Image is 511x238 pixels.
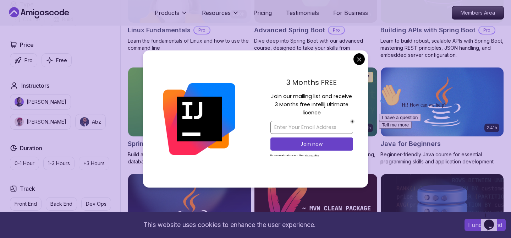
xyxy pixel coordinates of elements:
div: 👋Hi! How can we help?I have a questionTell me more [3,3,131,48]
p: Dev Ops [86,200,106,207]
p: Build a CRUD API with Spring Boot and PostgreSQL database using Spring Data JPA and Spring AI [128,151,251,165]
p: Dive deep into Spring Boot with our advanced course, designed to take your skills from intermedia... [254,37,378,59]
img: Java for Beginners card [381,67,504,136]
button: +3 Hours [79,157,109,170]
h2: Price [20,40,34,49]
img: :wave: [3,3,26,26]
h2: Instructors [21,81,49,90]
button: instructor img[PERSON_NAME] [10,94,71,110]
p: Members Area [452,6,504,19]
p: Pro [479,27,495,34]
p: Products [155,9,179,17]
div: This website uses cookies to enhance the user experience. [5,217,454,233]
p: Pro [24,57,33,64]
button: Tell me more [3,40,35,48]
button: Accept cookies [465,219,506,231]
p: Pro [194,27,210,34]
button: Dev Ops [81,197,111,211]
h2: Track [20,184,35,193]
img: Spring Boot for Beginners card [128,67,251,136]
h2: Linux Fundamentals [128,25,191,35]
p: Pro [329,27,344,34]
img: instructor img [15,97,24,107]
a: Spring Boot for Beginners card1.67hNEWSpring Boot for BeginnersBuild a CRUD API with Spring Boot ... [128,67,251,165]
h2: Duration [20,144,42,152]
button: instructor img[PERSON_NAME] [10,114,71,130]
p: Back End [50,200,72,207]
iframe: chat widget [481,210,504,231]
button: Pro [10,53,37,67]
p: Learn the fundamentals of Linux and how to use the command line [128,37,251,52]
p: 0-1 Hour [15,160,34,167]
button: I have a question [3,33,45,40]
p: [PERSON_NAME] [27,118,66,125]
p: 1-3 Hours [48,160,70,167]
p: Abz [92,118,101,125]
button: Front End [10,197,42,211]
a: For Business [333,9,368,17]
p: +3 Hours [83,160,105,167]
button: 1-3 Hours [43,157,75,170]
p: Front End [15,200,37,207]
span: Hi! How can we help? [3,21,70,27]
a: Java for Beginners card2.41hJava for BeginnersBeginner-friendly Java course for essential program... [380,67,504,165]
button: Free [42,53,72,67]
button: Back End [46,197,77,211]
img: instructor img [15,117,24,126]
h2: Spring Boot for Beginners [128,139,209,149]
a: Members Area [452,6,504,20]
button: instructor imgAbz [75,114,106,130]
button: Resources [202,9,239,23]
button: 0-1 Hour [10,157,39,170]
p: [PERSON_NAME] [27,98,66,106]
h2: Building APIs with Spring Boot [380,25,476,35]
p: Resources [202,9,231,17]
iframe: chat widget [376,81,504,206]
a: Testimonials [286,9,319,17]
a: Pricing [253,9,272,17]
p: Learn to build robust, scalable APIs with Spring Boot, mastering REST principles, JSON handling, ... [380,37,504,59]
button: Products [155,9,188,23]
img: instructor img [80,117,89,126]
p: Free [56,57,67,64]
h2: Advanced Spring Boot [254,25,325,35]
